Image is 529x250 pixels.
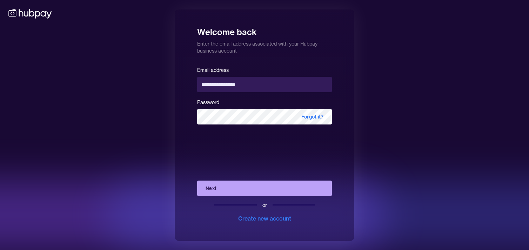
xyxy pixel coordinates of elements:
span: Forgot it? [293,109,332,124]
div: Create new account [238,214,291,223]
h1: Welcome back [197,22,332,38]
button: Next [197,181,332,196]
p: Enter the email address associated with your Hubpay business account [197,38,332,54]
label: Email address [197,67,229,73]
label: Password [197,99,219,106]
div: or [262,202,267,209]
